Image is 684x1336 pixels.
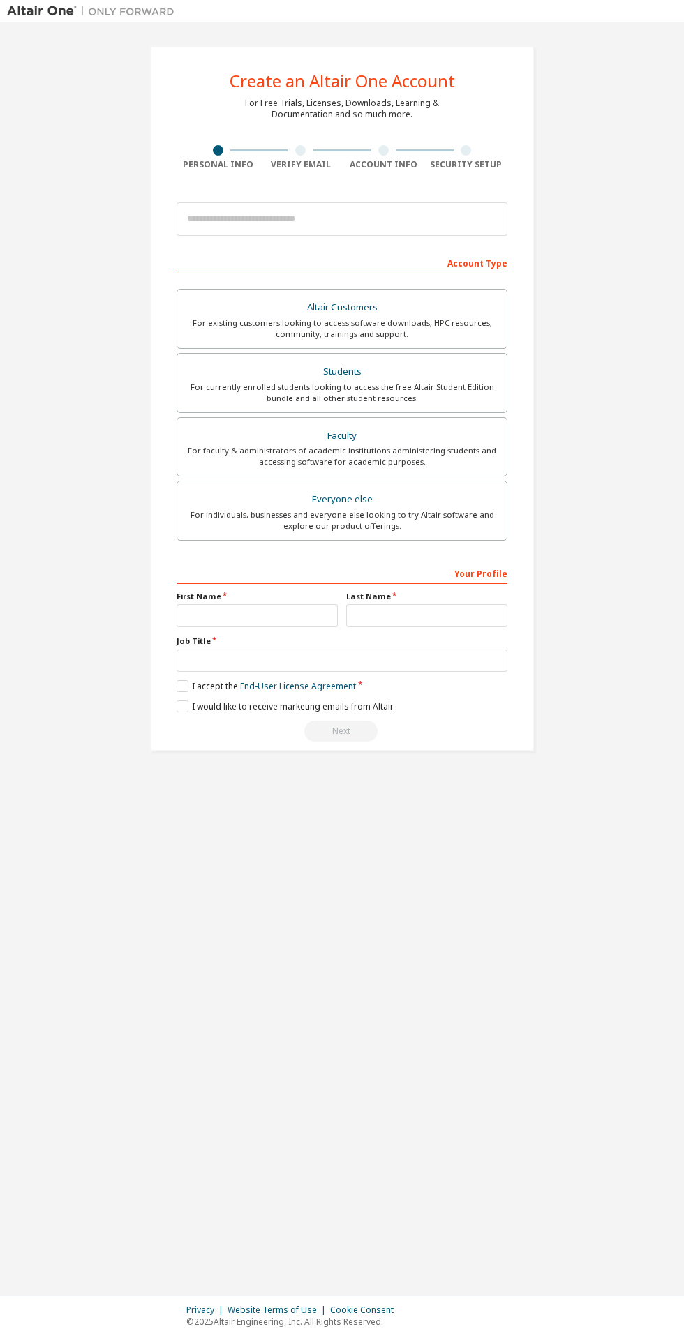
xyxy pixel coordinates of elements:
[177,636,507,647] label: Job Title
[177,721,507,742] div: Read and acccept EULA to continue
[186,362,498,382] div: Students
[330,1305,402,1316] div: Cookie Consent
[186,426,498,446] div: Faculty
[230,73,455,89] div: Create an Altair One Account
[186,298,498,317] div: Altair Customers
[186,382,498,404] div: For currently enrolled students looking to access the free Altair Student Edition bundle and all ...
[177,591,338,602] label: First Name
[177,159,260,170] div: Personal Info
[186,1305,228,1316] div: Privacy
[260,159,343,170] div: Verify Email
[177,680,356,692] label: I accept the
[177,251,507,273] div: Account Type
[245,98,439,120] div: For Free Trials, Licenses, Downloads, Learning & Documentation and so much more.
[186,490,498,509] div: Everyone else
[186,317,498,340] div: For existing customers looking to access software downloads, HPC resources, community, trainings ...
[186,509,498,532] div: For individuals, businesses and everyone else looking to try Altair software and explore our prod...
[425,159,508,170] div: Security Setup
[342,159,425,170] div: Account Info
[186,1316,402,1328] p: © 2025 Altair Engineering, Inc. All Rights Reserved.
[186,445,498,467] div: For faculty & administrators of academic institutions administering students and accessing softwa...
[228,1305,330,1316] div: Website Terms of Use
[240,680,356,692] a: End-User License Agreement
[7,4,181,18] img: Altair One
[346,591,507,602] label: Last Name
[177,700,394,712] label: I would like to receive marketing emails from Altair
[177,562,507,584] div: Your Profile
